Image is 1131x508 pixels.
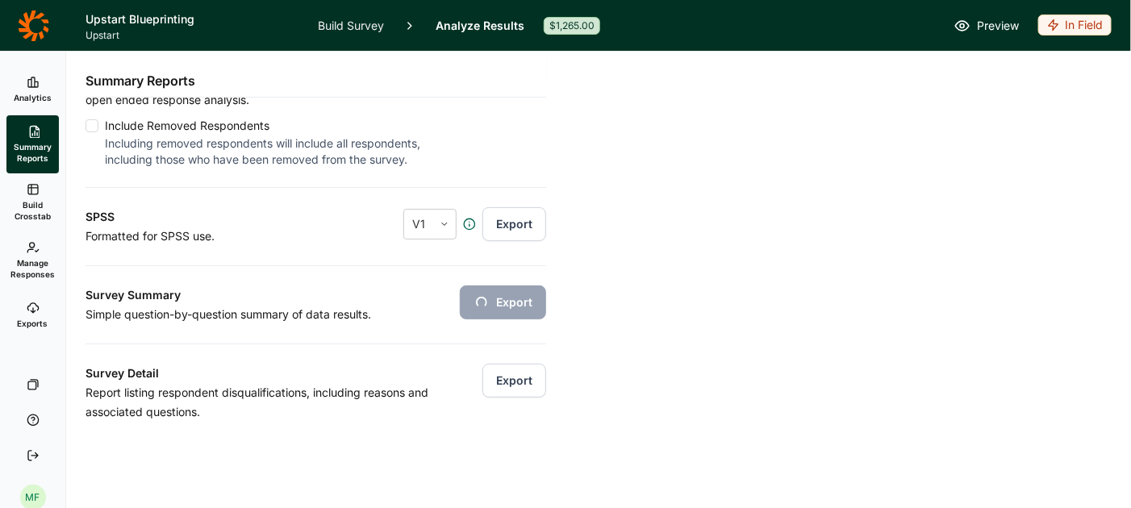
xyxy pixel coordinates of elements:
span: Upstart [86,29,298,42]
div: Including removed respondents will include all respondents, including those who have been removed... [105,135,427,168]
a: Analytics [6,64,59,115]
button: Export [482,207,546,241]
h2: Summary Reports [86,71,195,90]
div: In Field [1038,15,1112,35]
h1: Upstart Blueprinting [86,10,298,29]
div: Include Removed Respondents [105,116,427,135]
button: Export [460,285,546,319]
a: Exports [6,289,59,341]
a: Manage Responses [6,231,59,289]
span: Build Crosstab [13,199,52,222]
h3: SPSS [86,207,317,227]
h3: Survey Summary [86,285,446,305]
span: Exports [18,318,48,329]
p: Simple question-by-question summary of data results. [86,305,446,324]
button: Export [482,364,546,398]
h3: Survey Detail [86,364,446,383]
a: Preview [954,16,1019,35]
div: $1,265.00 [544,17,600,35]
span: Manage Responses [10,257,55,280]
span: Analytics [14,92,52,103]
a: Build Crosstab [6,173,59,231]
p: Report listing respondent disqualifications, including reasons and associated questions. [86,383,446,422]
a: Summary Reports [6,115,59,173]
span: Preview [977,16,1019,35]
button: In Field [1038,15,1112,37]
span: Summary Reports [13,141,52,164]
p: Formatted for SPSS use. [86,227,317,246]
